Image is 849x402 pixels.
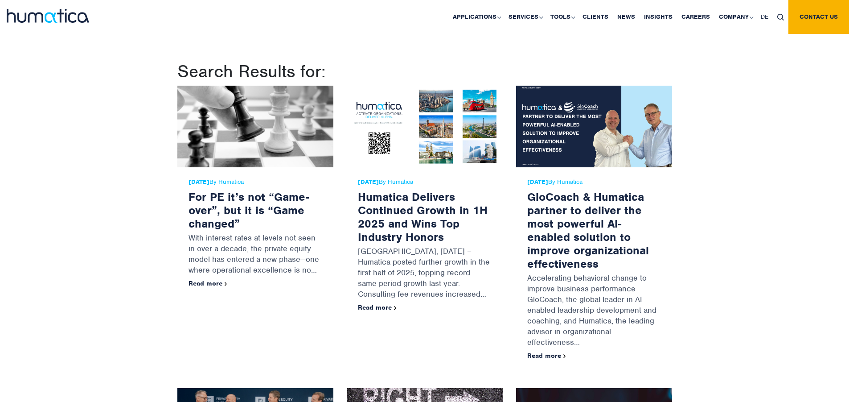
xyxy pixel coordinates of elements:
[777,14,784,21] img: search_icon
[225,282,227,286] img: arrowicon
[563,354,566,358] img: arrowicon
[527,178,548,186] strong: [DATE]
[527,352,566,360] a: Read more
[358,178,379,186] strong: [DATE]
[527,270,661,352] p: Accelerating behavioral change to improve business performance GloCoach, the global leader in AI-...
[358,244,492,304] p: [GEOGRAPHIC_DATA], [DATE] – Humatica posted further growth in the first half of 2025, topping rec...
[7,9,89,23] img: logo
[761,13,768,21] span: DE
[189,178,322,186] span: By Humatica
[177,61,672,82] h1: Search Results for:
[189,190,309,231] a: For PE it’s not “Game-over”, but it is “Game changed”
[527,178,661,186] span: By Humatica
[516,86,672,167] img: GloCoach & Humatica partner to deliver the most powerful AI-enabled solution to improve organizat...
[358,190,488,244] a: Humatica Delivers Continued Growth in 1H 2025 and Wins Top Industry Honors
[347,86,503,167] img: Humatica Delivers Continued Growth in 1H 2025 and Wins Top Industry Honors
[189,279,227,287] a: Read more
[394,306,397,310] img: arrowicon
[177,86,333,167] img: For PE it’s not “Game-over”, but it is “Game changed”
[527,190,649,271] a: GloCoach & Humatica partner to deliver the most powerful AI-enabled solution to improve organizat...
[189,178,209,186] strong: [DATE]
[358,178,492,186] span: By Humatica
[358,303,397,311] a: Read more
[189,230,322,280] p: With interest rates at levels not seen in over a decade, the private equity model has entered a n...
